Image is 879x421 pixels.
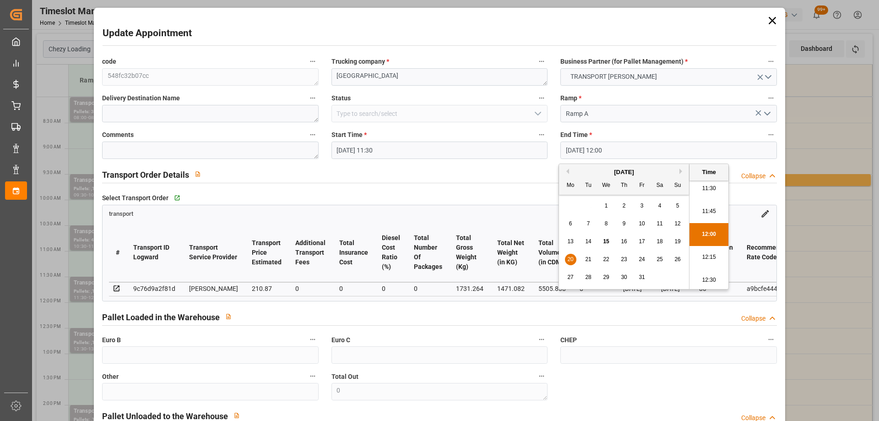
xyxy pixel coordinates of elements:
button: open menu [560,68,776,86]
h2: Transport Order Details [102,169,189,181]
div: 1471.082 [497,283,525,294]
div: Choose Saturday, October 4th, 2025 [654,200,666,212]
span: Trucking company [331,57,389,66]
span: 5 [676,202,679,209]
div: Choose Saturday, October 25th, 2025 [654,254,666,265]
div: Choose Friday, October 3rd, 2025 [636,200,648,212]
button: Trucking company * [536,55,548,67]
th: # [109,223,126,282]
input: Type to search/select [331,105,548,122]
div: Th [619,180,630,191]
span: 23 [621,256,627,262]
span: 26 [674,256,680,262]
span: 28 [585,274,591,280]
div: We [601,180,612,191]
button: Start Time * [536,129,548,141]
div: 9c76d9a2f81d [133,283,175,294]
span: 19 [674,238,680,245]
span: Start Time [331,130,367,140]
span: 2 [623,202,626,209]
button: View description [220,308,237,325]
div: Choose Thursday, October 30th, 2025 [619,272,630,283]
h2: Update Appointment [103,26,192,41]
textarea: 0 [331,383,548,400]
button: open menu [531,107,544,121]
button: Other [307,370,319,382]
div: 210.87 [252,283,282,294]
div: 5505.838 [538,283,566,294]
button: code [307,55,319,67]
span: Delivery Destination Name [102,93,180,103]
input: DD-MM-YYYY HH:MM [331,142,548,159]
span: 1 [605,202,608,209]
li: 12:30 [689,269,728,292]
div: Choose Sunday, October 19th, 2025 [672,236,684,247]
input: Type to search/select [560,105,776,122]
button: open menu [760,107,773,121]
span: End Time [560,130,592,140]
div: Choose Friday, October 10th, 2025 [636,218,648,230]
th: Total Number Of Packages [407,223,449,282]
input: DD-MM-YYYY HH:MM [560,142,776,159]
div: Choose Monday, October 20th, 2025 [565,254,576,265]
span: 30 [621,274,627,280]
div: Mo [565,180,576,191]
div: 0 [295,283,326,294]
span: 21 [585,256,591,262]
div: [DATE] [559,168,689,177]
button: Status [536,92,548,104]
div: Choose Monday, October 13th, 2025 [565,236,576,247]
div: Choose Friday, October 24th, 2025 [636,254,648,265]
li: 12:15 [689,246,728,269]
div: Fr [636,180,648,191]
span: 27 [567,274,573,280]
li: 11:45 [689,200,728,223]
button: Next Month [679,169,685,174]
div: Choose Saturday, October 11th, 2025 [654,218,666,230]
div: Choose Sunday, October 12th, 2025 [672,218,684,230]
div: month 2025-10 [562,197,687,286]
span: Total Out [331,372,358,382]
div: Choose Tuesday, October 7th, 2025 [583,218,594,230]
span: 7 [587,220,590,227]
div: Choose Sunday, October 26th, 2025 [672,254,684,265]
div: Choose Tuesday, October 14th, 2025 [583,236,594,247]
span: 3 [640,202,644,209]
div: Choose Wednesday, October 1st, 2025 [601,200,612,212]
span: Other [102,372,119,382]
div: Choose Wednesday, October 15th, 2025 [601,236,612,247]
div: Collapse [741,171,765,181]
span: 14 [585,238,591,245]
span: 9 [623,220,626,227]
span: Euro B [102,335,121,345]
div: Choose Sunday, October 5th, 2025 [672,200,684,212]
div: Choose Thursday, October 16th, 2025 [619,236,630,247]
span: 15 [603,238,609,245]
div: Choose Wednesday, October 22nd, 2025 [601,254,612,265]
span: Select Transport Order [102,193,168,203]
div: Choose Friday, October 31st, 2025 [636,272,648,283]
button: Business Partner (for Pallet Management) * [765,55,777,67]
div: [PERSON_NAME] [189,283,238,294]
button: End Time * [765,129,777,141]
span: CHEP [560,335,577,345]
span: Ramp [560,93,581,103]
th: Total Gross Weight (Kg) [449,223,490,282]
div: Choose Wednesday, October 8th, 2025 [601,218,612,230]
button: Ramp * [765,92,777,104]
span: 18 [657,238,662,245]
th: Total Insurance Cost [332,223,375,282]
div: Choose Saturday, October 18th, 2025 [654,236,666,247]
div: Choose Tuesday, October 28th, 2025 [583,272,594,283]
div: 0 [339,283,368,294]
span: TRANSPORT [PERSON_NAME] [566,72,662,82]
textarea: [GEOGRAPHIC_DATA] [331,68,548,86]
div: Sa [654,180,666,191]
div: a9bcfe444c81 [747,283,791,294]
span: 22 [603,256,609,262]
button: Previous Month [564,169,569,174]
span: Status [331,93,351,103]
th: Diesel Cost Ratio (%) [375,223,407,282]
span: Comments [102,130,134,140]
span: Euro C [331,335,350,345]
